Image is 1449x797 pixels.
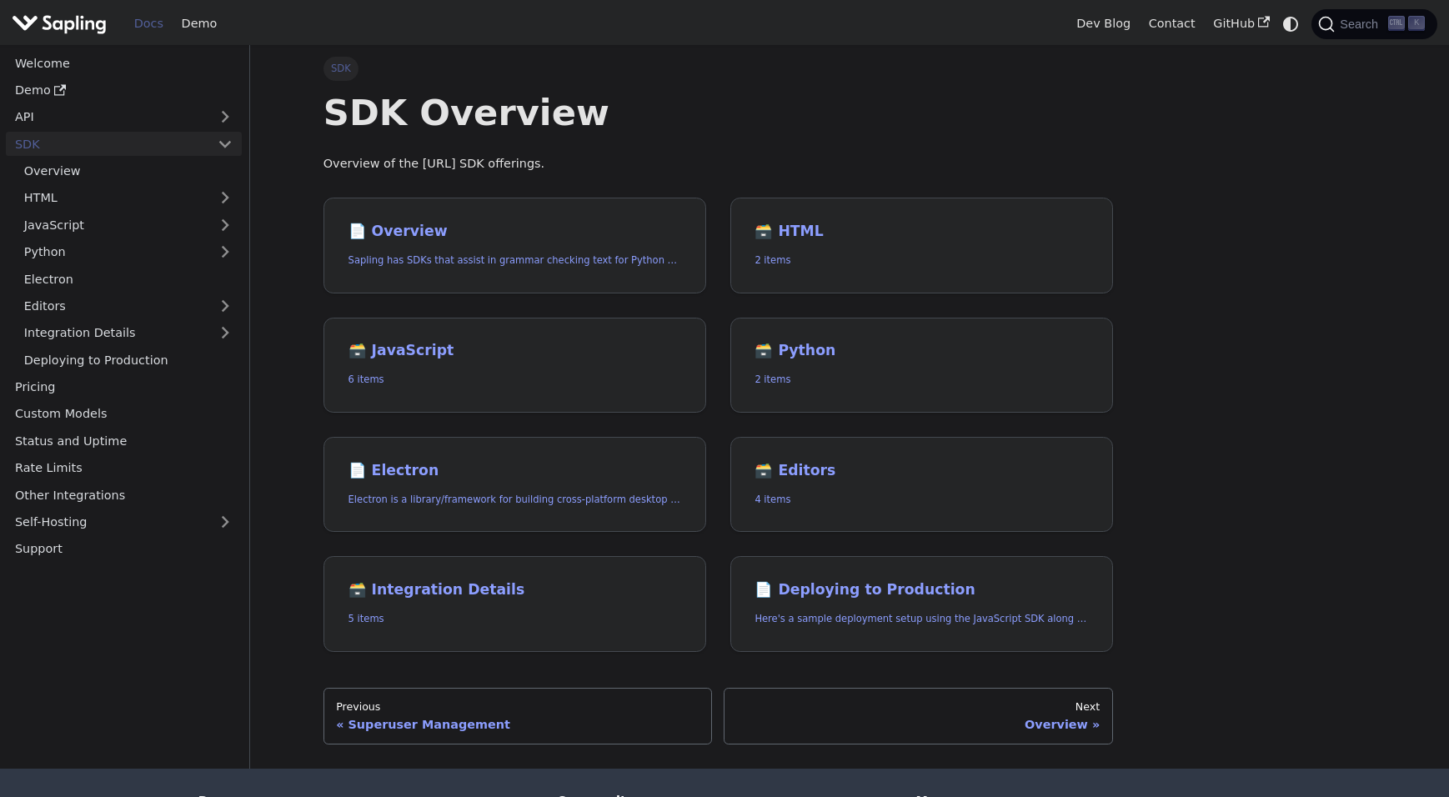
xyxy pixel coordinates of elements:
[6,375,242,399] a: Pricing
[323,688,1113,744] nav: Docs pages
[1408,16,1425,31] kbd: K
[6,105,208,129] a: API
[15,294,208,318] a: Editors
[323,688,712,744] a: PreviousSuperuser Management
[15,321,242,345] a: Integration Details
[6,429,242,453] a: Status and Uptime
[755,372,1087,388] p: 2 items
[15,213,242,237] a: JavaScript
[1335,18,1388,31] span: Search
[724,688,1112,744] a: NextOverview
[1311,9,1436,39] button: Search (Ctrl+K)
[323,318,706,414] a: 🗃️ JavaScript6 items
[1067,11,1139,37] a: Dev Blog
[15,267,242,291] a: Electron
[755,342,1087,360] h2: Python
[208,105,242,129] button: Expand sidebar category 'API'
[348,611,681,627] p: 5 items
[755,462,1087,480] h2: Editors
[15,159,242,183] a: Overview
[15,186,242,210] a: HTML
[348,223,681,241] h2: Overview
[323,556,706,652] a: 🗃️ Integration Details5 items
[208,132,242,156] button: Collapse sidebar category 'SDK'
[755,253,1087,268] p: 2 items
[6,483,242,507] a: Other Integrations
[208,294,242,318] button: Expand sidebar category 'Editors'
[755,581,1087,599] h2: Deploying to Production
[348,492,681,508] p: Electron is a library/framework for building cross-platform desktop apps with JavaScript, HTML, a...
[323,154,1113,174] p: Overview of the [URL] SDK offerings.
[6,537,242,561] a: Support
[125,11,173,37] a: Docs
[6,402,242,426] a: Custom Models
[737,717,1100,732] div: Overview
[730,556,1113,652] a: 📄️ Deploying to ProductionHere's a sample deployment setup using the JavaScript SDK along with a ...
[730,318,1113,414] a: 🗃️ Python2 items
[348,581,681,599] h2: Integration Details
[1204,11,1278,37] a: GitHub
[755,611,1087,627] p: Here's a sample deployment setup using the JavaScript SDK along with a Python backend.
[323,198,706,293] a: 📄️ OverviewSapling has SDKs that assist in grammar checking text for Python and JavaScript, and a...
[755,492,1087,508] p: 4 items
[6,456,242,480] a: Rate Limits
[737,700,1100,714] div: Next
[323,57,1113,80] nav: Breadcrumbs
[323,437,706,533] a: 📄️ ElectronElectron is a library/framework for building cross-platform desktop apps with JavaScri...
[323,57,358,80] span: SDK
[15,240,242,264] a: Python
[173,11,226,37] a: Demo
[336,700,699,714] div: Previous
[6,78,242,103] a: Demo
[348,253,681,268] p: Sapling has SDKs that assist in grammar checking text for Python and JavaScript, and an HTTP API ...
[6,51,242,75] a: Welcome
[348,372,681,388] p: 6 items
[12,12,113,36] a: Sapling.ai
[15,348,242,372] a: Deploying to Production
[6,132,208,156] a: SDK
[730,437,1113,533] a: 🗃️ Editors4 items
[348,342,681,360] h2: JavaScript
[6,510,242,534] a: Self-Hosting
[348,462,681,480] h2: Electron
[323,90,1113,135] h1: SDK Overview
[1140,11,1205,37] a: Contact
[12,12,107,36] img: Sapling.ai
[730,198,1113,293] a: 🗃️ HTML2 items
[336,717,699,732] div: Superuser Management
[1279,12,1303,36] button: Switch between dark and light mode (currently system mode)
[755,223,1087,241] h2: HTML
